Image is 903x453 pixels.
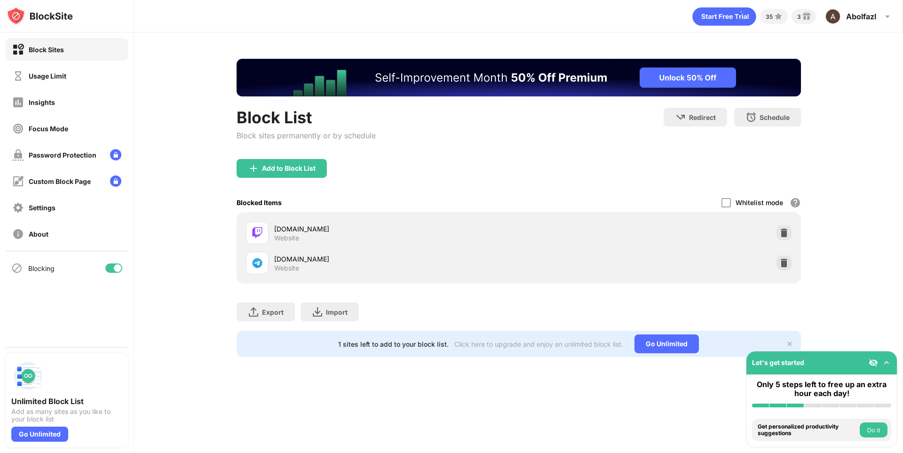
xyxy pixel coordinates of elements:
[326,308,348,316] div: Import
[752,358,804,366] div: Let's get started
[760,113,790,121] div: Schedule
[869,358,878,367] img: eye-not-visible.svg
[237,199,282,207] div: Blocked Items
[262,308,284,316] div: Export
[237,131,376,140] div: Block sites permanently or by schedule
[12,96,24,108] img: insights-off.svg
[11,427,68,442] div: Go Unlimited
[12,202,24,214] img: settings-off.svg
[12,175,24,187] img: customize-block-page-off.svg
[12,228,24,240] img: about-off.svg
[29,151,96,159] div: Password Protection
[825,9,840,24] img: ACg8ocJTVkeCAAJnVpP03rLSDmbITWLbFSxf7A073N8iD-NcEu3xMA=s96-c
[29,230,48,238] div: About
[110,149,121,160] img: lock-menu.svg
[237,108,376,127] div: Block List
[801,11,812,22] img: reward-small.svg
[12,149,24,161] img: password-protection-off.svg
[7,7,73,25] img: logo-blocksite.svg
[846,12,876,21] div: Abolfazl
[29,204,55,212] div: Settings
[786,340,793,348] img: x-button.svg
[736,199,783,207] div: Whitelist mode
[11,262,23,274] img: blocking-icon.svg
[797,13,801,20] div: 3
[12,44,24,56] img: block-on.svg
[454,340,623,348] div: Click here to upgrade and enjoy an unlimited block list.
[11,397,122,406] div: Unlimited Block List
[11,359,45,393] img: push-block-list.svg
[12,123,24,135] img: focus-off.svg
[110,175,121,187] img: lock-menu.svg
[692,7,756,26] div: animation
[29,177,91,185] div: Custom Block Page
[773,11,784,22] img: points-small.svg
[274,234,299,242] div: Website
[11,408,122,423] div: Add as many sites as you like to your block list
[252,257,263,269] img: favicons
[274,254,519,264] div: [DOMAIN_NAME]
[860,422,887,437] button: Do it
[262,165,316,172] div: Add to Block List
[338,340,449,348] div: 1 sites left to add to your block list.
[29,98,55,106] div: Insights
[29,72,66,80] div: Usage Limit
[29,46,64,54] div: Block Sites
[252,227,263,238] img: favicons
[752,380,891,398] div: Only 5 steps left to free up an extra hour each day!
[758,423,857,437] div: Get personalized productivity suggestions
[274,264,299,272] div: Website
[28,264,55,272] div: Blocking
[634,334,699,353] div: Go Unlimited
[12,70,24,82] img: time-usage-off.svg
[882,358,891,367] img: omni-setup-toggle.svg
[766,13,773,20] div: 35
[29,125,68,133] div: Focus Mode
[274,224,519,234] div: [DOMAIN_NAME]
[237,59,801,96] iframe: Banner
[689,113,716,121] div: Redirect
